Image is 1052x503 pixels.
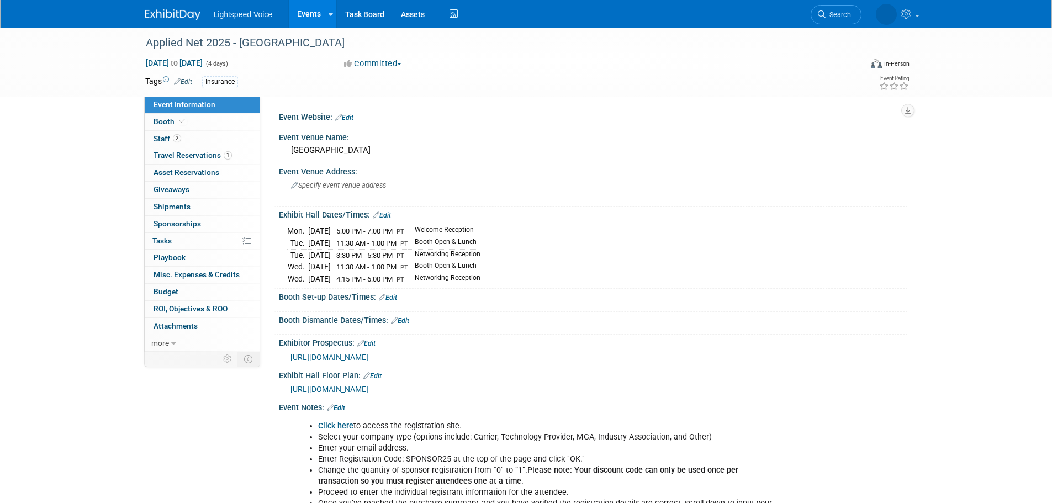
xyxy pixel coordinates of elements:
[145,301,260,317] a: ROI, Objectives & ROO
[145,267,260,283] a: Misc. Expenses & Credits
[145,76,192,88] td: Tags
[400,264,408,271] span: PT
[290,385,368,394] a: [URL][DOMAIN_NAME]
[154,168,219,177] span: Asset Reservations
[287,249,308,261] td: Tue.
[145,335,260,352] a: more
[279,367,907,382] div: Exhibit Hall Floor Plan:
[336,263,397,271] span: 11:30 AM - 1:00 PM
[145,284,260,300] a: Budget
[336,275,393,283] span: 4:15 PM - 6:00 PM
[290,353,368,362] a: [URL][DOMAIN_NAME]
[154,117,187,126] span: Booth
[318,487,779,498] li: Proceed to enter the individual registrant information for the attendee.
[214,10,273,19] span: Lightspeed Voice
[318,454,779,465] li: Enter Registration Code: SPONSOR25 at the top of the page and click "OK."
[179,118,185,124] i: Booth reservation complete
[308,225,331,237] td: [DATE]
[391,317,409,325] a: Edit
[408,237,480,250] td: Booth Open & Lunch
[279,335,907,349] div: Exhibitor Prospectus:
[279,207,907,221] div: Exhibit Hall Dates/Times:
[335,114,353,121] a: Edit
[145,165,260,181] a: Asset Reservations
[145,233,260,250] a: Tasks
[279,129,907,143] div: Event Venue Name:
[884,60,910,68] div: In-Person
[279,399,907,414] div: Event Notes:
[318,443,779,454] li: Enter your email address.
[826,10,851,19] span: Search
[796,57,910,74] div: Event Format
[279,312,907,326] div: Booth Dismantle Dates/Times:
[379,294,397,301] a: Edit
[287,225,308,237] td: Mon.
[408,225,480,237] td: Welcome Reception
[373,211,391,219] a: Edit
[154,219,201,228] span: Sponsorships
[174,78,192,86] a: Edit
[811,5,861,24] a: Search
[145,9,200,20] img: ExhibitDay
[218,352,237,366] td: Personalize Event Tab Strip
[279,109,907,123] div: Event Website:
[363,372,382,380] a: Edit
[308,237,331,250] td: [DATE]
[154,304,228,313] span: ROI, Objectives & ROO
[145,199,260,215] a: Shipments
[145,147,260,164] a: Travel Reservations1
[237,352,260,366] td: Toggle Event Tabs
[308,273,331,284] td: [DATE]
[287,237,308,250] td: Tue.
[876,4,897,25] img: Alexis Snowbarger
[224,151,232,160] span: 1
[145,58,203,68] span: [DATE] [DATE]
[154,185,189,194] span: Giveaways
[154,321,198,330] span: Attachments
[308,261,331,273] td: [DATE]
[318,421,353,431] a: Click here
[173,134,181,142] span: 2
[397,276,404,283] span: PT
[169,59,179,67] span: to
[291,181,386,189] span: Specify event venue address
[327,404,345,412] a: Edit
[871,59,882,68] img: Format-Inperson.png
[318,465,738,486] b: Please note: Your discount code can only be used once per transaction so you must register attend...
[408,273,480,284] td: Networking Reception
[145,216,260,232] a: Sponsorships
[397,228,404,235] span: PT
[357,340,376,347] a: Edit
[336,251,393,260] span: 3:30 PM - 5:30 PM
[202,76,238,88] div: Insurance
[279,289,907,303] div: Booth Set-up Dates/Times:
[145,97,260,113] a: Event Information
[154,253,186,262] span: Playbook
[287,261,308,273] td: Wed.
[408,249,480,261] td: Networking Reception
[287,142,899,159] div: [GEOGRAPHIC_DATA]
[145,131,260,147] a: Staff2
[151,338,169,347] span: more
[205,60,228,67] span: (4 days)
[336,239,397,247] span: 11:30 AM - 1:00 PM
[279,163,907,177] div: Event Venue Address:
[397,252,404,260] span: PT
[154,287,178,296] span: Budget
[145,318,260,335] a: Attachments
[154,202,191,211] span: Shipments
[340,58,406,70] button: Committed
[154,270,240,279] span: Misc. Expenses & Credits
[145,250,260,266] a: Playbook
[318,432,779,443] li: Select your company type (options include: Carrier, Technology Provider, MGA, Industry Associatio...
[154,100,215,109] span: Event Information
[318,421,779,432] li: to access the registration site.
[145,182,260,198] a: Giveaways
[142,33,845,53] div: Applied Net 2025 - [GEOGRAPHIC_DATA]
[318,465,779,487] li: Change the quantity of sponsor registration from "0" to “1”. .
[145,114,260,130] a: Booth
[152,236,172,245] span: Tasks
